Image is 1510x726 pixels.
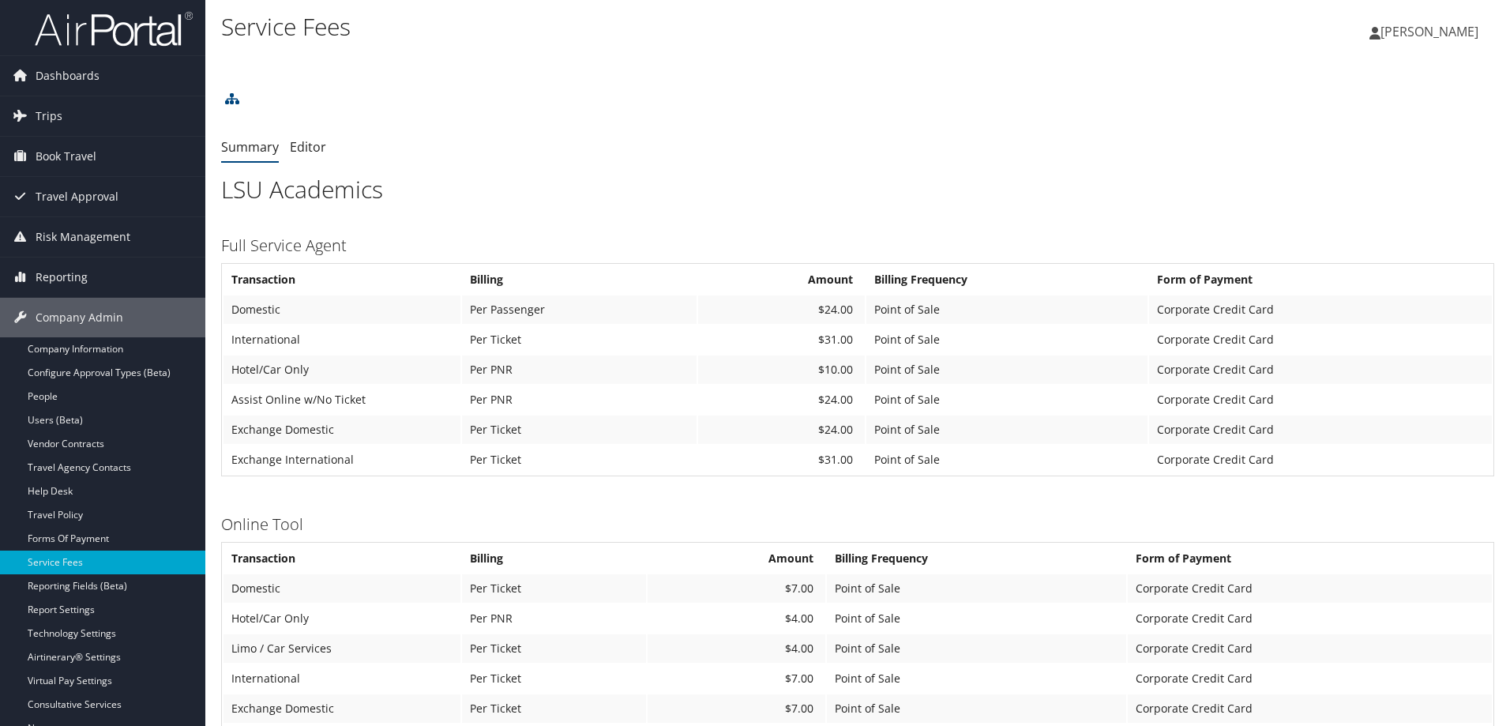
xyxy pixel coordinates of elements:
[462,355,697,384] td: Per PNR
[648,664,825,693] td: $7.00
[462,325,697,354] td: Per Ticket
[1128,634,1492,663] td: Corporate Credit Card
[698,355,866,384] td: $10.00
[462,446,697,474] td: Per Ticket
[462,265,697,294] th: Billing
[221,138,279,156] a: Summary
[223,416,460,444] td: Exchange Domestic
[462,604,646,633] td: Per PNR
[1128,574,1492,603] td: Corporate Credit Card
[1128,544,1492,573] th: Form of Payment
[1149,265,1492,294] th: Form of Payment
[462,664,646,693] td: Per Ticket
[221,513,1494,536] h3: Online Tool
[36,258,88,297] span: Reporting
[36,137,96,176] span: Book Travel
[462,544,646,573] th: Billing
[698,325,866,354] td: $31.00
[462,574,646,603] td: Per Ticket
[1149,446,1492,474] td: Corporate Credit Card
[223,265,460,294] th: Transaction
[827,664,1126,693] td: Point of Sale
[698,295,866,324] td: $24.00
[1128,664,1492,693] td: Corporate Credit Card
[223,446,460,474] td: Exchange International
[35,10,193,47] img: airportal-logo.png
[866,265,1148,294] th: Billing Frequency
[36,217,130,257] span: Risk Management
[648,604,825,633] td: $4.00
[698,386,866,414] td: $24.00
[698,265,866,294] th: Amount
[462,295,697,324] td: Per Passenger
[866,446,1148,474] td: Point of Sale
[1149,355,1492,384] td: Corporate Credit Card
[866,416,1148,444] td: Point of Sale
[648,544,825,573] th: Amount
[221,173,1494,206] h1: LSU Academics
[1128,604,1492,633] td: Corporate Credit Card
[1149,416,1492,444] td: Corporate Credit Card
[36,298,123,337] span: Company Admin
[698,446,866,474] td: $31.00
[221,10,1070,43] h1: Service Fees
[223,295,460,324] td: Domestic
[223,694,460,723] td: Exchange Domestic
[648,634,825,663] td: $4.00
[1128,694,1492,723] td: Corporate Credit Card
[866,325,1148,354] td: Point of Sale
[827,574,1126,603] td: Point of Sale
[866,386,1148,414] td: Point of Sale
[866,295,1148,324] td: Point of Sale
[223,386,460,414] td: Assist Online w/No Ticket
[223,325,460,354] td: International
[1149,325,1492,354] td: Corporate Credit Card
[290,138,326,156] a: Editor
[223,574,460,603] td: Domestic
[866,355,1148,384] td: Point of Sale
[223,604,460,633] td: Hotel/Car Only
[1149,386,1492,414] td: Corporate Credit Card
[462,416,697,444] td: Per Ticket
[827,604,1126,633] td: Point of Sale
[827,634,1126,663] td: Point of Sale
[36,96,62,136] span: Trips
[36,56,100,96] span: Dashboards
[223,544,460,573] th: Transaction
[1369,8,1494,55] a: [PERSON_NAME]
[462,634,646,663] td: Per Ticket
[648,694,825,723] td: $7.00
[648,574,825,603] td: $7.00
[827,544,1126,573] th: Billing Frequency
[1149,295,1492,324] td: Corporate Credit Card
[36,177,118,216] span: Travel Approval
[223,355,460,384] td: Hotel/Car Only
[827,694,1126,723] td: Point of Sale
[462,694,646,723] td: Per Ticket
[221,235,1494,257] h3: Full Service Agent
[698,416,866,444] td: $24.00
[223,664,460,693] td: International
[1380,23,1478,40] span: [PERSON_NAME]
[223,634,460,663] td: Limo / Car Services
[462,386,697,414] td: Per PNR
